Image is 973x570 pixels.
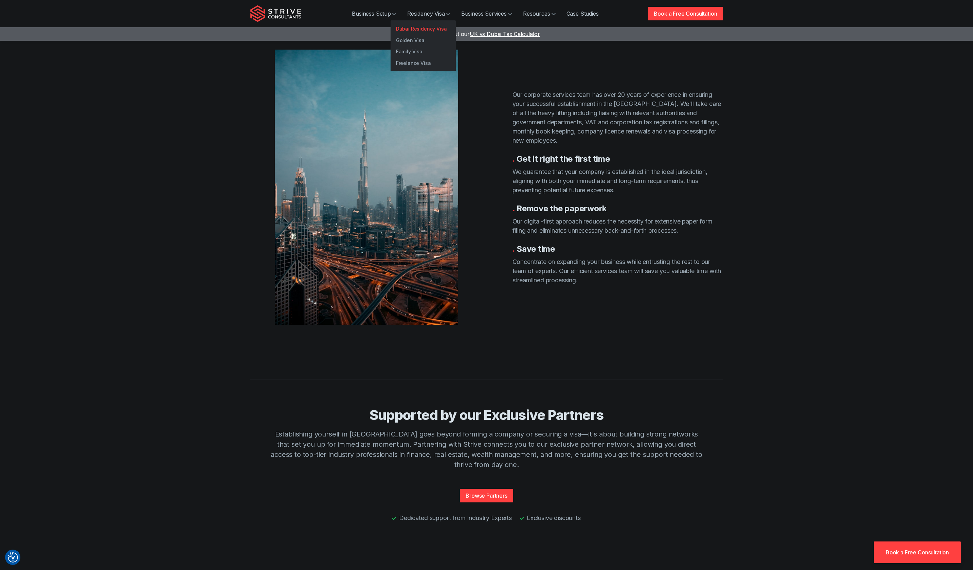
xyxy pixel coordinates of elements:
[269,407,704,424] h4: Supported by our Exclusive Partners
[433,31,540,37] a: Check out ourUK vs Dubai Tax Calculator
[512,154,515,164] span: .
[527,513,581,522] span: Exclusive discounts
[470,31,540,37] span: UK vs Dubai Tax Calculator
[456,7,518,20] a: Business Services
[391,57,456,69] a: Freelance Visa
[648,7,723,20] a: Book a Free Consultation
[512,203,723,214] h3: Remove the paperwork
[460,489,513,502] a: Browse Partners
[402,7,456,20] a: Residency Visa
[275,50,458,325] img: a view of a city at night from the top of a skyscraper
[512,217,723,235] p: Our digital-first approach reduces the necessity for extensive paper form filing and eliminates u...
[8,552,18,563] img: Revisit consent button
[512,167,723,195] p: We guarantee that your company is established in the ideal jurisdiction, aligning with both your ...
[512,203,515,213] span: .
[399,513,512,522] span: Dedicated support from Industry Experts
[250,5,301,22] img: Strive Consultants
[512,153,723,164] h3: Get it right the first time
[874,541,961,563] a: Book a Free Consultation
[518,7,561,20] a: Resources
[391,35,456,46] a: Golden Visa
[512,90,723,145] p: Our corporate services team has over 20 years of experience in ensuring your successful establish...
[512,243,723,254] h3: Save time
[561,7,604,20] a: Case Studies
[269,429,704,470] p: Establishing yourself in [GEOGRAPHIC_DATA] goes beyond forming a company or securing a visa—it's ...
[8,552,18,563] button: Consent Preferences
[512,257,723,285] p: Concentrate on expanding your business while entrusting the rest to our team of experts. Our effi...
[391,46,456,57] a: Family Visa
[391,23,456,35] a: Dubai Residency Visa
[512,244,515,254] span: .
[346,7,402,20] a: Business Setup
